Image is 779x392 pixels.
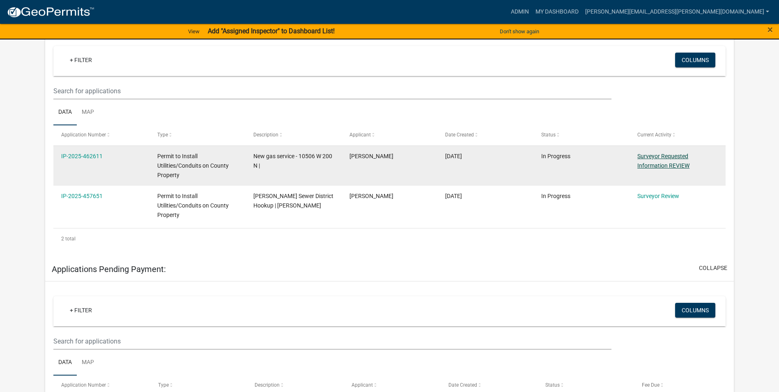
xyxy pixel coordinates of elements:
span: 07/31/2025 [445,193,462,199]
input: Search for applications [53,333,611,350]
a: + Filter [63,303,99,318]
a: My Dashboard [532,4,582,20]
a: IP-2025-457651 [61,193,103,199]
span: In Progress [541,153,570,159]
span: Date Created [445,132,474,138]
span: Type [158,382,169,388]
div: collapse [45,31,734,257]
span: Application Number [61,132,106,138]
div: 2 total [53,228,726,249]
span: Description [255,382,280,388]
span: Date Created [448,382,477,388]
a: + Filter [63,53,99,67]
span: Fee Due [642,382,660,388]
span: Status [541,132,556,138]
a: View [185,25,203,38]
span: New gas service - 10506 W 200 N | [253,153,332,169]
span: Current Activity [637,132,671,138]
a: Surveyor Requested Information REVIEW [637,153,689,169]
button: collapse [699,264,727,272]
datatable-header-cell: Status [533,125,630,145]
h5: Applications Pending Payment: [52,264,166,274]
span: Applicant [352,382,373,388]
datatable-header-cell: Current Activity [630,125,726,145]
a: Surveyor Review [637,193,679,199]
span: Ted [349,193,393,199]
datatable-header-cell: Application Number [53,125,149,145]
button: Columns [675,53,715,67]
span: In Progress [541,193,570,199]
a: Data [53,99,77,126]
datatable-header-cell: Description [246,125,342,145]
span: Description [253,132,278,138]
span: Permit to Install Utilities/Conduits on County Property [157,153,229,178]
a: Map [77,99,99,126]
span: Status [545,382,560,388]
datatable-header-cell: Date Created [437,125,533,145]
span: × [768,24,773,35]
a: [PERSON_NAME][EMAIL_ADDRESS][PERSON_NAME][DOMAIN_NAME] [582,4,772,20]
span: Jay Shroyer [349,153,393,159]
span: Type [157,132,168,138]
a: Map [77,350,99,376]
span: Taylor Sewer District Hookup | Ted Secrease [253,193,333,209]
datatable-header-cell: Type [149,125,246,145]
a: Data [53,350,77,376]
input: Search for applications [53,83,611,99]
span: Permit to Install Utilities/Conduits on County Property [157,193,229,218]
a: IP-2025-462611 [61,153,103,159]
strong: Add "Assigned Inspector" to Dashboard List! [208,27,335,35]
button: Don't show again [496,25,542,38]
a: Admin [508,4,532,20]
button: Close [768,25,773,35]
span: Application Number [61,382,106,388]
span: Applicant [349,132,371,138]
datatable-header-cell: Applicant [341,125,437,145]
button: Columns [675,303,715,318]
span: 08/12/2025 [445,153,462,159]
